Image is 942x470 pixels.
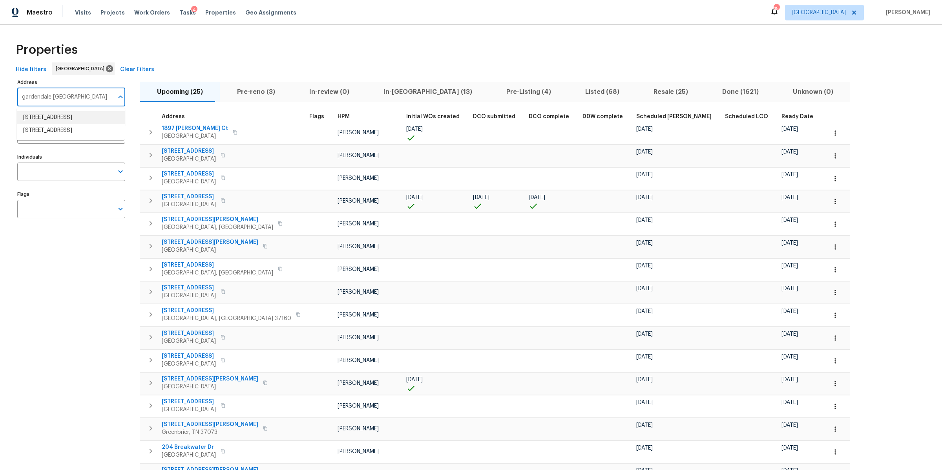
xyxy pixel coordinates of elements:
[205,9,236,16] span: Properties
[162,269,273,277] span: [GEOGRAPHIC_DATA], [GEOGRAPHIC_DATA]
[162,284,216,292] span: [STREET_ADDRESS]
[338,335,379,340] span: [PERSON_NAME]
[338,221,379,227] span: [PERSON_NAME]
[338,176,379,181] span: [PERSON_NAME]
[117,62,157,77] button: Clear Filters
[225,86,287,97] span: Pre-reno (3)
[162,383,258,391] span: [GEOGRAPHIC_DATA]
[529,195,545,200] span: [DATE]
[636,331,653,337] span: [DATE]
[636,172,653,177] span: [DATE]
[162,329,216,337] span: [STREET_ADDRESS]
[134,9,170,16] span: Work Orders
[297,86,361,97] span: In-review (0)
[781,445,798,451] span: [DATE]
[781,377,798,382] span: [DATE]
[162,170,216,178] span: [STREET_ADDRESS]
[17,111,125,124] li: [STREET_ADDRESS]
[371,86,484,97] span: In-[GEOGRAPHIC_DATA] (13)
[781,400,798,405] span: [DATE]
[27,9,53,16] span: Maestro
[338,198,379,204] span: [PERSON_NAME]
[115,203,126,214] button: Open
[780,86,845,97] span: Unknown (0)
[573,86,632,97] span: Listed (68)
[636,240,653,246] span: [DATE]
[781,195,798,200] span: [DATE]
[781,422,798,428] span: [DATE]
[781,172,798,177] span: [DATE]
[636,149,653,155] span: [DATE]
[309,114,324,119] span: Flags
[636,377,653,382] span: [DATE]
[17,155,125,159] label: Individuals
[781,309,798,314] span: [DATE]
[162,352,216,360] span: [STREET_ADDRESS]
[781,218,798,223] span: [DATE]
[13,62,49,77] button: Hide filters
[162,292,216,300] span: [GEOGRAPHIC_DATA]
[338,289,379,295] span: [PERSON_NAME]
[883,9,930,16] span: [PERSON_NAME]
[338,358,379,363] span: [PERSON_NAME]
[16,46,78,54] span: Properties
[100,9,125,16] span: Projects
[338,403,379,409] span: [PERSON_NAME]
[406,377,423,382] span: [DATE]
[162,337,216,345] span: [GEOGRAPHIC_DATA]
[162,155,216,163] span: [GEOGRAPHIC_DATA]
[162,147,216,155] span: [STREET_ADDRESS]
[636,218,653,223] span: [DATE]
[781,240,798,246] span: [DATE]
[162,238,258,246] span: [STREET_ADDRESS][PERSON_NAME]
[162,406,216,413] span: [GEOGRAPHIC_DATA]
[162,201,216,208] span: [GEOGRAPHIC_DATA]
[406,195,423,200] span: [DATE]
[162,132,228,140] span: [GEOGRAPHIC_DATA]
[162,223,273,231] span: [GEOGRAPHIC_DATA], [GEOGRAPHIC_DATA]
[162,375,258,383] span: [STREET_ADDRESS][PERSON_NAME]
[725,114,768,119] span: Scheduled LCO
[529,114,569,119] span: DCO complete
[636,309,653,314] span: [DATE]
[781,126,798,132] span: [DATE]
[781,286,798,291] span: [DATE]
[162,246,258,254] span: [GEOGRAPHIC_DATA]
[636,422,653,428] span: [DATE]
[636,400,653,405] span: [DATE]
[406,126,423,132] span: [DATE]
[636,286,653,291] span: [DATE]
[115,91,126,102] button: Close
[162,307,291,315] span: [STREET_ADDRESS]
[338,312,379,318] span: [PERSON_NAME]
[179,10,196,15] span: Tasks
[144,86,215,97] span: Upcoming (25)
[338,267,379,272] span: [PERSON_NAME]
[120,65,154,75] span: Clear Filters
[636,126,653,132] span: [DATE]
[781,263,798,269] span: [DATE]
[406,114,460,119] span: Initial WOs created
[17,192,125,197] label: Flags
[636,263,653,269] span: [DATE]
[56,65,108,73] span: [GEOGRAPHIC_DATA]
[245,9,296,16] span: Geo Assignments
[636,445,653,451] span: [DATE]
[162,261,273,269] span: [STREET_ADDRESS]
[162,178,216,186] span: [GEOGRAPHIC_DATA]
[115,166,126,177] button: Open
[781,331,798,337] span: [DATE]
[792,9,846,16] span: [GEOGRAPHIC_DATA]
[75,9,91,16] span: Visits
[162,193,216,201] span: [STREET_ADDRESS]
[162,124,228,132] span: 1897 [PERSON_NAME] Ct
[338,130,379,135] span: [PERSON_NAME]
[636,195,653,200] span: [DATE]
[17,88,113,106] input: Search ...
[162,443,216,451] span: 204 Breakwater Dr
[338,449,379,454] span: [PERSON_NAME]
[162,421,258,428] span: [STREET_ADDRESS][PERSON_NAME]
[641,86,700,97] span: Resale (25)
[338,380,379,386] span: [PERSON_NAME]
[582,114,623,119] span: D0W complete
